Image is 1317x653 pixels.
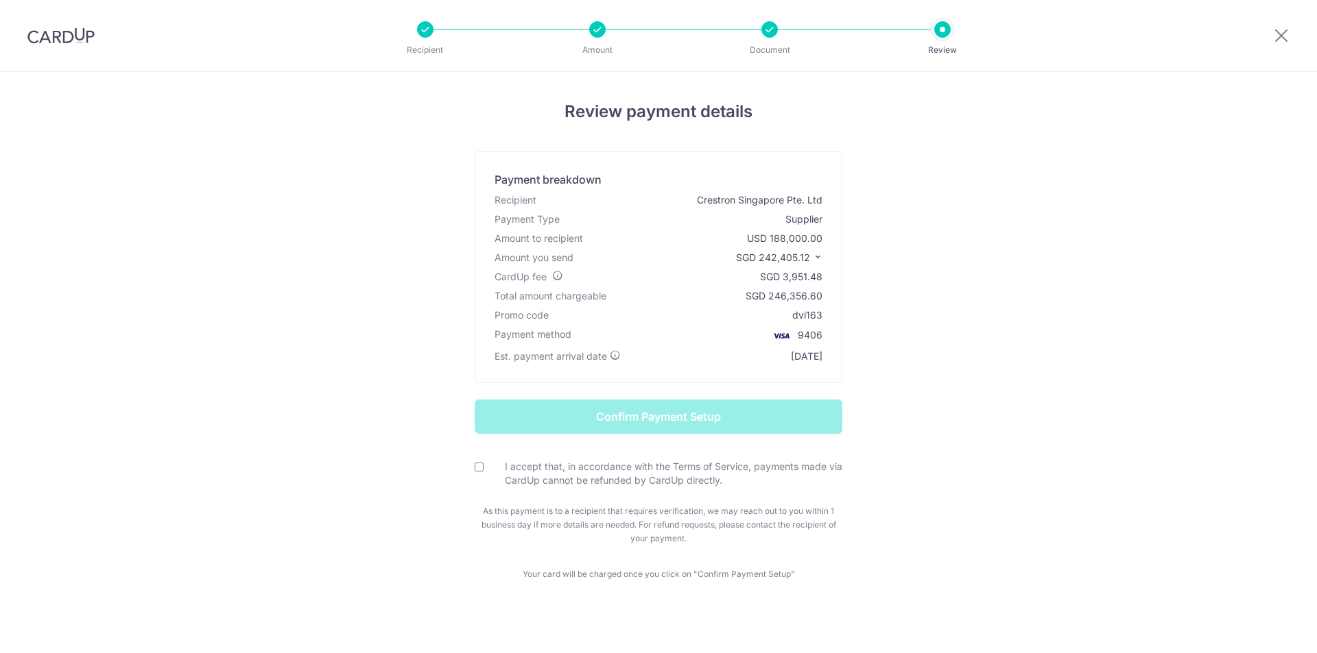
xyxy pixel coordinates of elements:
div: USD 188,000.00 [747,232,822,245]
div: Promo code [495,308,549,322]
div: Amount to recipient [495,232,583,245]
span: SGD 242,405.12 [736,251,810,263]
img: CardUp [27,27,95,44]
div: SGD 3,951.48 [760,270,822,284]
label: I accept that, in accordance with the Terms of Service, payments made via CardUp cannot be refund... [491,460,842,487]
div: [DATE] [791,349,822,363]
p: Amount [547,43,648,57]
div: Supplier [785,212,822,226]
p: Document [719,43,820,57]
div: Est. payment arrival date [495,349,621,363]
p: As this payment is to a recipient that requires verification, we may reach out to you within 1 bu... [475,504,842,545]
h4: Review payment details [257,99,1060,124]
img: <span class="translation_missing" title="translation missing: en.account_steps.new_confirm_form.b... [768,328,795,344]
p: SGD 242,405.12 [736,251,822,264]
span: CardUp fee [495,271,547,282]
p: Recipient [375,43,476,57]
iframe: Opens a widget where you can find more information [1229,612,1303,646]
div: Crestron Singapore Pte. Ltd [697,193,822,207]
div: Recipient [495,193,536,207]
p: Your card will be charged once you click on "Confirm Payment Setup" [475,567,842,581]
div: Payment breakdown [495,171,602,188]
div: Payment method [495,328,571,344]
span: translation missing: en.account_steps.new_confirm_form.xb_payment.header.payment_type [495,213,560,225]
div: Amount you send [495,251,573,264]
p: Review [892,43,993,57]
div: SGD 246,356.60 [746,289,822,303]
div: dvi163 [792,308,822,322]
span: Total amount chargeable [495,290,606,301]
span: 9406 [798,329,822,341]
